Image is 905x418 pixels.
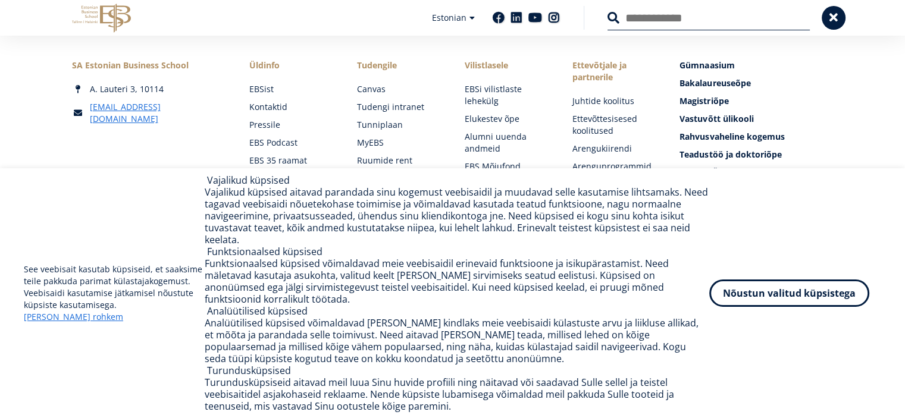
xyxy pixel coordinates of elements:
span: Avatud Ülikool [679,166,741,178]
a: Tudengile [357,59,441,71]
span: Ettevõtjale ja partnerile [572,59,656,83]
span: Rahvusvaheline kogemus [679,131,784,142]
a: EBS 35 raamat [249,155,333,166]
a: Ruumide rent [357,155,441,166]
div: SA Estonian Business School [72,59,226,71]
a: EBSi vilistlaste lehekülg [464,83,548,107]
button: Nõustun valitud küpsistega [709,279,869,307]
span: Gümnaasium [679,59,734,71]
a: Avatud Ülikool [679,166,833,178]
a: Alumni uuenda andmeid [464,131,548,155]
a: Linkedin [511,12,522,24]
div: Turundusküpsiseid aitavad meil luua Sinu huvide profiili ning näitavad või saadavad Sulle sellel ... [205,376,709,412]
a: Teadustöö ja doktoriõpe [679,149,833,161]
a: Arenguprogrammid [572,161,656,172]
span: Magistriõpe [679,95,728,106]
span: Vastuvõtt ülikooli [679,113,753,124]
a: Rahvusvaheline kogemus [679,131,833,143]
span: Teadustöö ja doktoriõpe [679,149,781,160]
a: Canvas [357,83,441,95]
a: EBS Mõjufond [464,161,548,172]
div: A. Lauteri 3, 10114 [72,83,226,95]
a: Tudengi intranet [357,101,441,113]
div: Funktsionaalsed küpsised võimaldavad meie veebisaidil erinevaid funktsioone ja isikupärastamist. ... [205,257,709,305]
a: Instagram [548,12,560,24]
label: Turundusküpsised [207,364,291,377]
a: Juhtide koolitus [572,95,656,107]
a: Pressile [249,119,333,131]
a: Ettevõttesisesed koolitused [572,113,656,137]
a: Arengukiirendi [572,143,656,155]
label: Funktsionaalsed küpsised [207,245,322,258]
a: EBS Podcast [249,137,333,149]
a: Facebook [493,12,505,24]
label: Vajalikud küpsised [207,174,290,187]
a: Elukestev õpe [464,113,548,125]
label: Analüütilised küpsised [207,304,308,318]
a: [EMAIL_ADDRESS][DOMAIN_NAME] [90,101,226,125]
a: Gümnaasium [679,59,833,71]
div: Vajalikud küpsised aitavad parandada sinu kogemust veebisaidil ja muudavad selle kasutamise lihts... [205,186,709,246]
p: See veebisait kasutab küpsiseid, et saaksime teile pakkuda parimat külastajakogemust. Veebisaidi ... [24,263,205,323]
a: Magistriõpe [679,95,833,107]
a: Tunniplaan [357,119,441,131]
a: EBSist [249,83,333,95]
div: Analüütilised küpsised võimaldavad [PERSON_NAME] kindlaks meie veebisaidi külastuste arvu ja liik... [205,317,709,364]
span: Vilistlasele [464,59,548,71]
a: MyEBS [357,137,441,149]
a: Vastuvõtt ülikooli [679,113,833,125]
span: Üldinfo [249,59,333,71]
a: Bakalaureuseõpe [679,77,833,89]
a: Kontaktid [249,101,333,113]
a: Youtube [528,12,542,24]
a: [PERSON_NAME] rohkem [24,311,123,323]
span: Bakalaureuseõpe [679,77,750,89]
